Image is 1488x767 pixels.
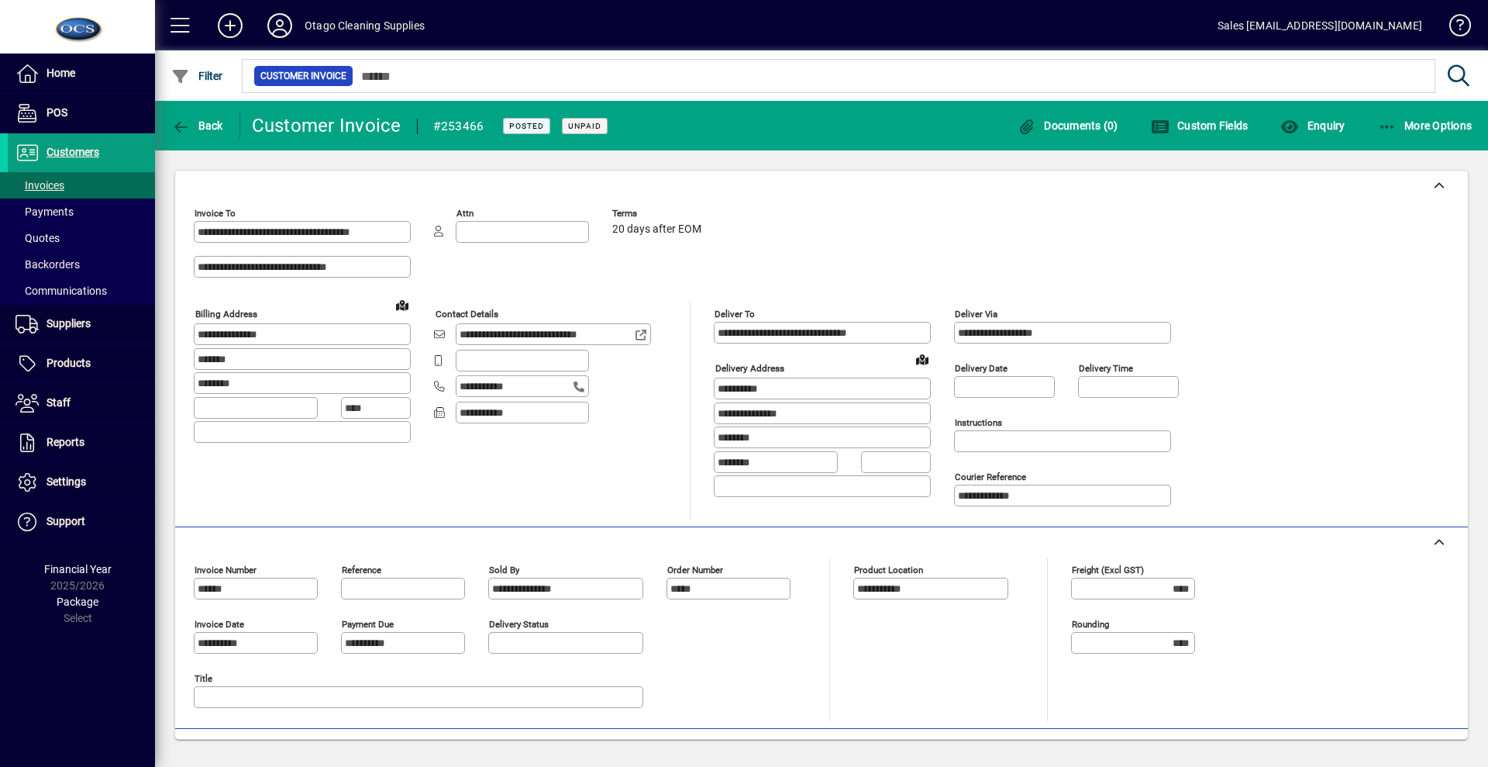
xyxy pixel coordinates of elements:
[8,278,155,304] a: Communications
[155,112,240,140] app-page-header-button: Back
[15,285,107,297] span: Communications
[57,596,98,608] span: Package
[955,363,1007,374] mat-label: Delivery date
[255,12,305,40] button: Profile
[46,515,85,527] span: Support
[46,357,91,369] span: Products
[8,172,155,199] a: Invoices
[568,121,601,131] span: Unpaid
[1280,119,1345,132] span: Enquiry
[8,54,155,93] a: Home
[46,436,84,448] span: Reports
[15,258,80,271] span: Backorders
[8,225,155,251] a: Quotes
[433,114,484,139] div: #253466
[667,565,723,575] mat-label: Order number
[1218,13,1422,38] div: Sales [EMAIL_ADDRESS][DOMAIN_NAME]
[252,113,401,138] div: Customer Invoice
[167,62,227,90] button: Filter
[1072,619,1109,630] mat-label: Rounding
[8,199,155,225] a: Payments
[910,347,935,371] a: View on map
[8,423,155,462] a: Reports
[195,619,244,630] mat-label: Invoice date
[489,565,519,575] mat-label: Sold by
[44,563,112,575] span: Financial Year
[612,223,701,236] span: 20 days after EOM
[305,13,425,38] div: Otago Cleaning Supplies
[390,292,415,317] a: View on map
[612,209,705,219] span: Terms
[456,208,474,219] mat-label: Attn
[15,179,64,192] span: Invoices
[260,68,346,84] span: Customer Invoice
[195,565,257,575] mat-label: Invoice number
[46,396,71,409] span: Staff
[854,565,923,575] mat-label: Product location
[15,206,74,218] span: Payments
[8,384,155,423] a: Staff
[955,472,1026,482] mat-label: Courier Reference
[1276,112,1348,140] button: Enquiry
[167,112,227,140] button: Back
[8,344,155,383] a: Products
[46,146,99,158] span: Customers
[955,309,997,320] mat-label: Deliver via
[342,619,394,630] mat-label: Payment due
[1079,363,1133,374] mat-label: Delivery time
[8,251,155,278] a: Backorders
[1151,119,1249,132] span: Custom Fields
[1438,3,1469,54] a: Knowledge Base
[509,121,544,131] span: Posted
[46,106,67,119] span: POS
[489,619,549,630] mat-label: Delivery status
[171,70,223,82] span: Filter
[1378,119,1472,132] span: More Options
[171,119,223,132] span: Back
[1018,119,1118,132] span: Documents (0)
[46,317,91,330] span: Suppliers
[1014,112,1122,140] button: Documents (0)
[1374,112,1476,140] button: More Options
[1072,565,1144,575] mat-label: Freight (excl GST)
[342,565,381,575] mat-label: Reference
[46,67,75,79] span: Home
[8,463,155,502] a: Settings
[1147,112,1252,140] button: Custom Fields
[195,208,236,219] mat-label: Invoice To
[715,309,755,320] mat-label: Deliver To
[8,94,155,133] a: POS
[8,503,155,541] a: Support
[205,12,255,40] button: Add
[46,475,86,488] span: Settings
[955,417,1002,428] mat-label: Instructions
[15,232,60,244] span: Quotes
[8,305,155,344] a: Suppliers
[195,673,212,684] mat-label: Title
